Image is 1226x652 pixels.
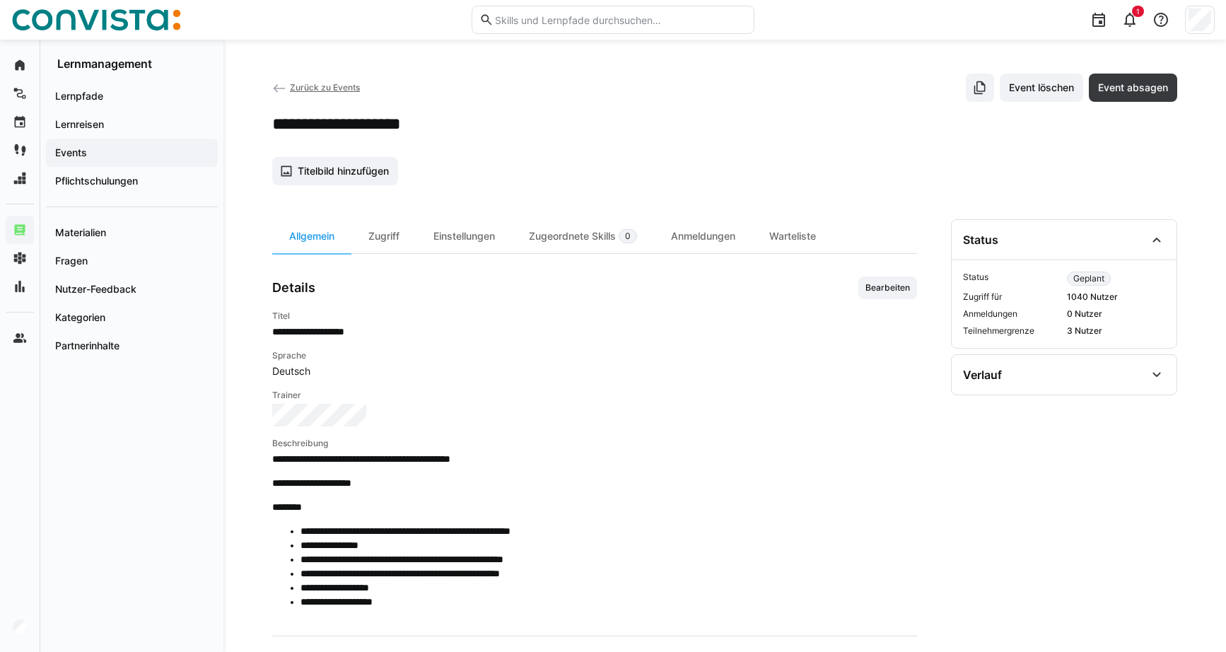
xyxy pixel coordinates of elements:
[654,219,752,253] div: Anmeldungen
[963,325,1061,337] span: Teilnehmergrenze
[625,231,631,242] span: 0
[1067,325,1165,337] span: 3 Nutzer
[1089,74,1177,102] button: Event absagen
[963,233,998,247] div: Status
[272,390,917,401] h4: Trainer
[272,157,398,185] button: Titelbild hinzufügen
[963,291,1061,303] span: Zugriff für
[1067,291,1165,303] span: 1040 Nutzer
[272,438,917,449] h4: Beschreibung
[1136,7,1140,16] span: 1
[416,219,512,253] div: Einstellungen
[1007,81,1076,95] span: Event löschen
[858,276,917,299] button: Bearbeiten
[1000,74,1083,102] button: Event löschen
[864,282,911,293] span: Bearbeiten
[272,364,917,378] span: Deutsch
[272,350,917,361] h4: Sprache
[296,164,391,178] span: Titelbild hinzufügen
[752,219,833,253] div: Warteliste
[963,308,1061,320] span: Anmeldungen
[1073,273,1104,284] span: Geplant
[351,219,416,253] div: Zugriff
[290,82,360,93] span: Zurück zu Events
[272,82,360,93] a: Zurück zu Events
[963,272,1061,286] span: Status
[272,310,917,322] h4: Titel
[272,280,315,296] h3: Details
[494,13,747,26] input: Skills und Lernpfade durchsuchen…
[1096,81,1170,95] span: Event absagen
[1067,308,1165,320] span: 0 Nutzer
[272,219,351,253] div: Allgemein
[963,368,1002,382] div: Verlauf
[512,219,654,253] div: Zugeordnete Skills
